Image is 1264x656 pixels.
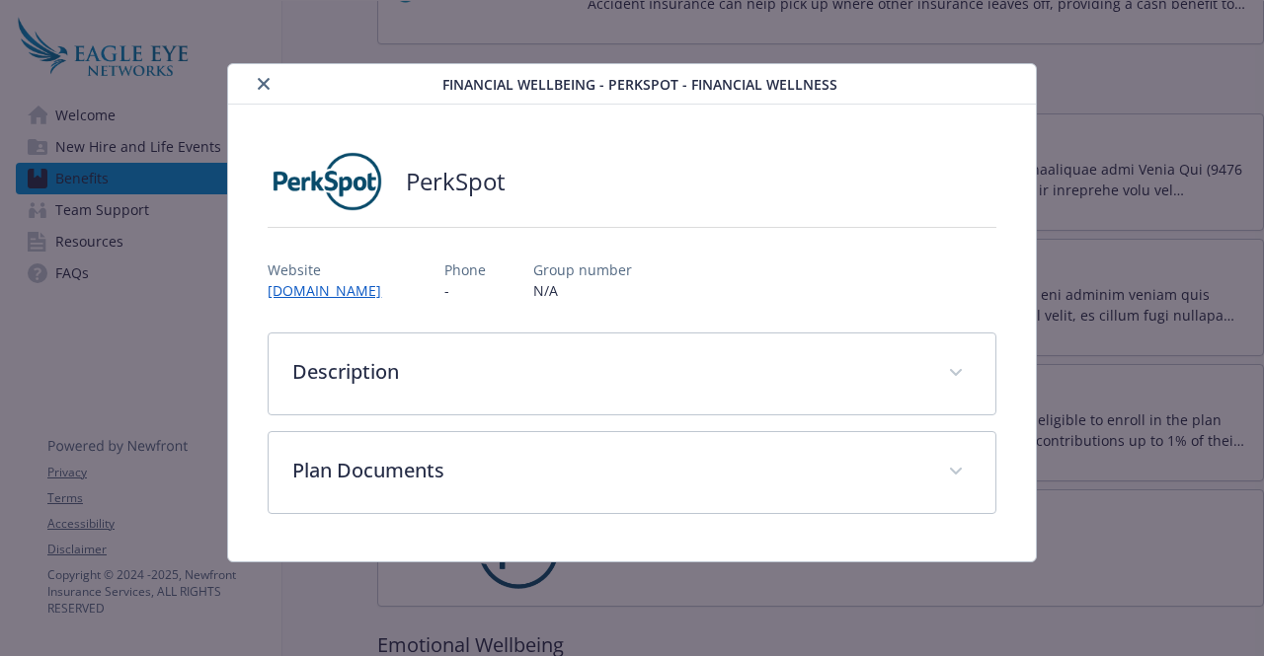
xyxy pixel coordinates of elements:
a: [DOMAIN_NAME] [268,281,397,300]
img: PerkSpot [268,152,386,211]
h2: PerkSpot [406,165,506,198]
div: Plan Documents [269,432,994,513]
div: Description [269,333,994,414]
p: - [444,280,486,301]
span: Financial Wellbeing - PerkSpot - Financial Wellness [442,74,837,95]
div: details for plan Financial Wellbeing - PerkSpot - Financial Wellness [126,63,1138,562]
p: Plan Documents [292,456,923,485]
button: close [252,72,276,96]
p: Description [292,357,923,387]
p: Phone [444,259,486,280]
p: N/A [533,280,632,301]
p: Website [268,259,397,280]
p: Group number [533,259,632,280]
